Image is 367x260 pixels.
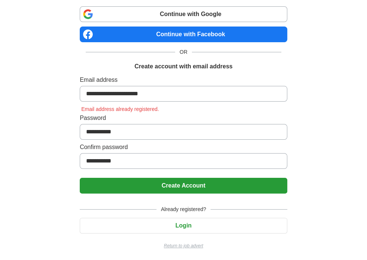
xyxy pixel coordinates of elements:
label: Email address [80,75,287,84]
label: Confirm password [80,143,287,152]
a: Continue with Facebook [80,27,287,42]
a: Login [80,222,287,229]
span: Email address already registered. [80,106,161,112]
a: Continue with Google [80,6,287,22]
button: Login [80,218,287,233]
a: Return to job advert [80,242,287,249]
span: Already registered? [156,205,211,213]
label: Password [80,114,287,123]
span: OR [175,48,192,56]
button: Create Account [80,178,287,194]
h1: Create account with email address [135,62,232,71]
